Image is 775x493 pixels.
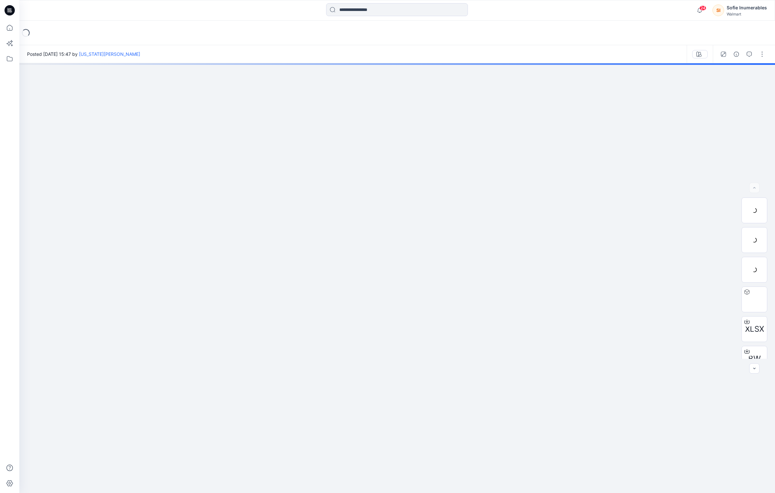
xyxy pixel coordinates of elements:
[748,353,761,365] span: BW
[699,5,706,11] span: 24
[727,4,767,12] div: Sofie Inumerables
[712,5,724,16] div: SI
[745,323,764,335] span: XLSX
[727,12,767,16] div: Walmart
[79,51,140,57] a: [US_STATE][PERSON_NAME]
[27,51,140,57] span: Posted [DATE] 15:47 by
[731,49,741,59] button: Details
